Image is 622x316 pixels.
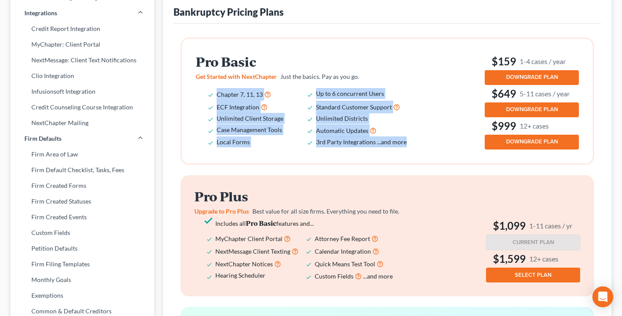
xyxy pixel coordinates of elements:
[215,272,265,279] span: Hearing Scheduler
[10,5,154,21] a: Integrations
[194,207,249,215] span: Upgrade to Pro Plus
[485,70,579,85] button: DOWNGRADE PLAN
[194,189,418,204] h2: Pro Plus
[10,99,154,115] a: Credit Counseling Course Integration
[10,68,154,84] a: Clio Integration
[520,121,549,130] small: 12+ cases
[10,162,154,178] a: Firm Default Checklist, Tasks, Fees
[10,131,154,146] a: Firm Defaults
[24,9,57,17] span: Integrations
[10,178,154,194] a: Firm Created Forms
[316,90,384,97] span: Up to 6 concurrent Users
[592,286,613,307] div: Open Intercom Messenger
[196,73,277,80] span: Get Started with NextChapter
[10,21,154,37] a: Credit Report Integration
[10,272,154,288] a: Monthly Goals
[377,138,407,146] span: ...and more
[10,288,154,303] a: Exemptions
[252,207,399,215] span: Best value for all size firms. Everything you need to file.
[10,209,154,225] a: Firm Created Events
[217,138,250,146] span: Local Forms
[513,239,554,246] span: CURRENT PLAN
[486,268,580,282] button: SELECT PLAN
[24,134,61,143] span: Firm Defaults
[315,260,375,268] span: Quick Means Test Tool
[10,194,154,209] a: Firm Created Statuses
[173,6,284,18] div: Bankruptcy Pricing Plans
[486,219,580,233] h3: $1,099
[485,135,579,150] button: DOWNGRADE PLAN
[529,221,572,230] small: 1-11 cases / yr
[10,115,154,131] a: NextChapter Mailing
[529,254,558,263] small: 12+ cases
[485,102,579,117] button: DOWNGRADE PLAN
[486,234,580,250] button: CURRENT PLAN
[506,74,558,81] span: DOWNGRADE PLAN
[363,272,393,280] span: ...and more
[10,84,154,99] a: Infusionsoft Integration
[217,126,282,133] span: Case Management Tools
[215,248,290,255] span: NextMessage Client Texting
[315,248,371,255] span: Calendar Integration
[217,115,283,122] span: Unlimited Client Storage
[217,91,263,98] span: Chapter 7, 11, 13
[315,235,370,242] span: Attorney Fee Report
[316,115,368,122] span: Unlimited Districts
[215,260,273,268] span: NextChapter Notices
[217,103,259,111] span: ECF Integration
[196,54,419,69] h2: Pro Basic
[506,138,558,145] span: DOWNGRADE PLAN
[506,106,558,113] span: DOWNGRADE PLAN
[215,235,282,242] span: MyChapter Client Portal
[10,241,154,256] a: Petition Defaults
[486,252,580,266] h3: $1,599
[485,54,579,68] h3: $159
[246,218,276,228] strong: Pro Basic
[485,119,579,133] h3: $999
[485,87,579,101] h3: $649
[520,57,566,66] small: 1-4 cases / year
[316,138,376,146] span: 3rd Party Integrations
[316,103,392,111] span: Standard Customer Support
[10,225,154,241] a: Custom Fields
[215,220,314,227] span: Includes all features and...
[316,127,368,134] span: Automatic Updates
[315,272,353,280] span: Custom Fields
[515,272,551,279] span: SELECT PLAN
[10,37,154,52] a: MyChapter: Client Portal
[280,73,359,80] span: Just the basics. Pay as you go.
[10,52,154,68] a: NextMessage: Client Text Notifications
[520,89,570,98] small: 5-11 cases / year
[10,146,154,162] a: Firm Area of Law
[10,256,154,272] a: Firm Filing Templates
